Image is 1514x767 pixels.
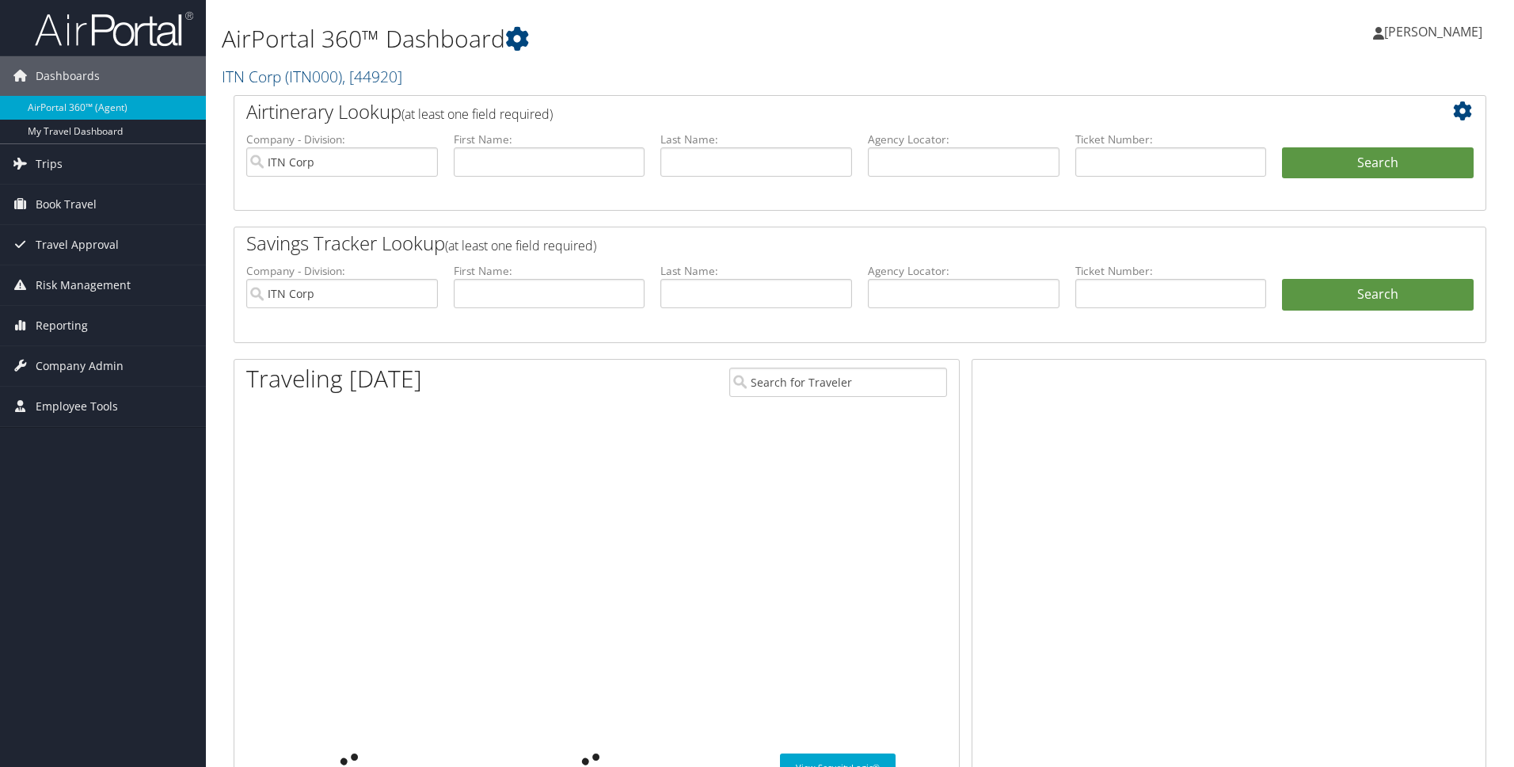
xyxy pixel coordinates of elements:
span: Company Admin [36,346,124,386]
label: Company - Division: [246,263,438,279]
span: Travel Approval [36,225,119,265]
span: Book Travel [36,185,97,224]
label: Agency Locator: [868,132,1059,147]
span: , [ 44920 ] [342,66,402,87]
span: Dashboards [36,56,100,96]
h1: Traveling [DATE] [246,362,422,395]
span: Reporting [36,306,88,345]
h1: AirPortal 360™ Dashboard [222,22,1073,55]
span: Trips [36,144,63,184]
a: ITN Corp [222,66,402,87]
a: [PERSON_NAME] [1373,8,1498,55]
label: First Name: [454,263,645,279]
input: Search for Traveler [729,368,947,397]
label: Ticket Number: [1075,263,1267,279]
h2: Airtinerary Lookup [246,98,1369,125]
label: Last Name: [660,263,852,279]
a: Search [1282,279,1474,311]
span: ( ITN000 ) [285,66,342,87]
span: Risk Management [36,265,131,305]
span: [PERSON_NAME] [1384,23,1482,40]
label: Agency Locator: [868,263,1059,279]
span: (at least one field required) [445,237,596,254]
label: Ticket Number: [1075,132,1267,147]
label: First Name: [454,132,645,147]
button: Search [1282,147,1474,179]
label: Last Name: [660,132,852,147]
span: (at least one field required) [401,105,553,123]
label: Company - Division: [246,132,438,147]
img: airportal-logo.png [35,10,193,48]
span: Employee Tools [36,387,118,426]
h2: Savings Tracker Lookup [246,230,1369,257]
input: search accounts [246,279,438,308]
